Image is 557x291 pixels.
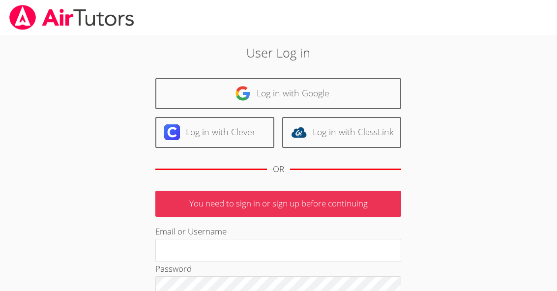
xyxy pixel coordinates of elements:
[282,117,401,148] a: Log in with ClassLink
[164,124,180,140] img: clever-logo-6eab21bc6e7a338710f1a6ff85c0baf02591cd810cc4098c63d3a4b26e2feb20.svg
[273,162,284,176] div: OR
[155,226,227,237] label: Email or Username
[8,5,135,30] img: airtutors_banner-c4298cdbf04f3fff15de1276eac7730deb9818008684d7c2e4769d2f7ddbe033.png
[155,117,274,148] a: Log in with Clever
[155,78,401,109] a: Log in with Google
[155,263,192,274] label: Password
[291,124,307,140] img: classlink-logo-d6bb404cc1216ec64c9a2012d9dc4662098be43eaf13dc465df04b49fa7ab582.svg
[235,86,251,101] img: google-logo-50288ca7cdecda66e5e0955fdab243c47b7ad437acaf1139b6f446037453330a.svg
[128,43,429,62] h2: User Log in
[155,191,401,217] p: You need to sign in or sign up before continuing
